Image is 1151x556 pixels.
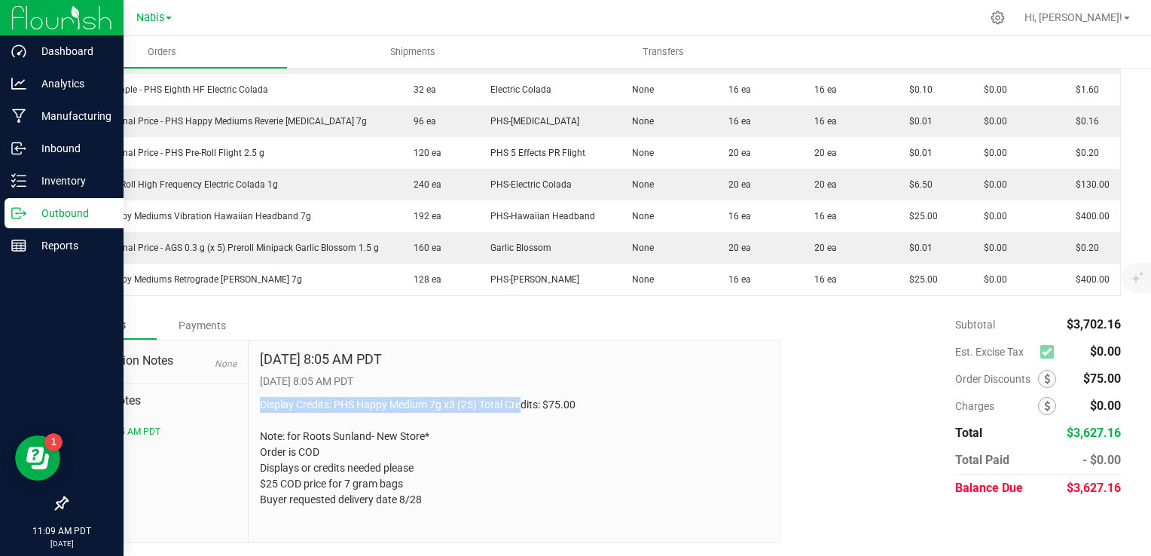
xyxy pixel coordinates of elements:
span: 192 ea [406,211,441,221]
span: Hi, [PERSON_NAME]! [1024,11,1122,23]
span: 20 ea [721,179,751,190]
span: Calculate excise tax [1040,341,1061,362]
span: 16 ea [721,211,751,221]
span: None [624,211,654,221]
p: Inventory [26,172,117,190]
span: PHS 5 Effects PR Flight [483,148,585,158]
p: [DATE] 8:05 AM PDT [260,374,769,390]
inline-svg: Manufacturing [11,108,26,124]
span: Total Paid [955,453,1009,467]
span: $0.00 [1090,344,1121,359]
span: PHS-Hawaiian Headband [483,211,595,221]
span: 120 ea [406,148,441,158]
span: 16 ea [721,274,751,285]
span: None [215,359,237,369]
span: Staff Sample - PHS Eighth HF Electric Colada [77,84,268,95]
h4: [DATE] 8:05 AM PDT [260,352,382,367]
span: Shipments [370,45,456,59]
span: Est. Excise Tax [955,346,1034,358]
span: $400.00 [1068,211,1110,221]
span: Orders [127,45,197,59]
span: PHS Pre-Roll High Frequency Electric Colada 1g [77,179,278,190]
span: - $0.00 [1082,453,1121,467]
span: 16 ea [807,211,837,221]
span: $130.00 [1068,179,1110,190]
span: PHS-[PERSON_NAME] [483,274,579,285]
span: Order Notes [78,392,237,410]
a: Shipments [287,36,538,68]
span: $0.20 [1068,243,1099,253]
span: Promotional Price - PHS Happy Mediums Reverie [MEDICAL_DATA] 7g [77,116,367,127]
span: $6.50 [902,179,933,190]
span: $3,702.16 [1067,317,1121,331]
span: 128 ea [406,274,441,285]
span: 32 ea [406,84,436,95]
inline-svg: Reports [11,238,26,253]
span: None [624,179,654,190]
span: 16 ea [807,116,837,127]
span: $0.00 [976,84,1007,95]
p: Reports [26,237,117,255]
span: $25.00 [902,274,938,285]
span: Nabis [136,11,164,24]
div: Manage settings [988,11,1007,25]
span: None [624,116,654,127]
p: Manufacturing [26,107,117,125]
p: Outbound [26,204,117,222]
span: 96 ea [406,116,436,127]
span: Balance Due [955,481,1023,495]
span: $0.00 [976,211,1007,221]
p: Inbound [26,139,117,157]
inline-svg: Analytics [11,76,26,91]
span: PHS Happy Mediums Retrograde [PERSON_NAME] 7g [77,274,302,285]
span: 16 ea [807,274,837,285]
p: [DATE] [7,538,117,549]
span: $0.20 [1068,148,1099,158]
div: Payments [157,312,247,339]
span: $0.00 [976,148,1007,158]
a: Transfers [538,36,789,68]
iframe: Resource center [15,435,60,481]
span: PHS-Electric Colada [483,179,572,190]
span: None [624,274,654,285]
span: 16 ea [721,84,751,95]
span: $0.00 [976,116,1007,127]
span: 16 ea [807,84,837,95]
span: Promotional Price - PHS Pre-Roll Flight 2.5 g [77,148,264,158]
span: Promotional Price - AGS 0.3 g (x 5) Preroll Minipack Garlic Blossom 1.5 g [77,243,379,253]
span: Garlic Blossom [483,243,551,253]
span: Total [955,426,982,440]
iframe: Resource center unread badge [44,433,63,451]
span: Order Discounts [955,373,1038,385]
span: $75.00 [1083,371,1121,386]
inline-svg: Inbound [11,141,26,156]
p: Analytics [26,75,117,93]
p: Display Credits: PHS Happy Medium 7g x3 (25) Total Credits: $75.00 Note: for Roots Sunland- New S... [260,397,769,508]
span: $0.01 [902,148,933,158]
span: $0.00 [976,243,1007,253]
inline-svg: Inventory [11,173,26,188]
span: Electric Colada [483,84,551,95]
span: $3,627.16 [1067,426,1121,440]
span: 160 ea [406,243,441,253]
span: Subtotal [955,319,995,331]
span: $0.10 [902,84,933,95]
inline-svg: Dashboard [11,44,26,59]
span: 240 ea [406,179,441,190]
span: Charges [955,400,1038,412]
span: None [624,84,654,95]
span: Transfers [622,45,704,59]
span: $25.00 [902,211,938,221]
span: None [624,148,654,158]
span: $0.00 [976,274,1007,285]
span: PHS-[MEDICAL_DATA] [483,116,579,127]
span: $0.00 [1090,399,1121,413]
span: $0.00 [976,179,1007,190]
span: $0.01 [902,116,933,127]
p: 11:09 AM PDT [7,524,117,538]
span: $0.01 [902,243,933,253]
p: Dashboard [26,42,117,60]
span: Destination Notes [78,352,237,370]
a: Orders [36,36,287,68]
